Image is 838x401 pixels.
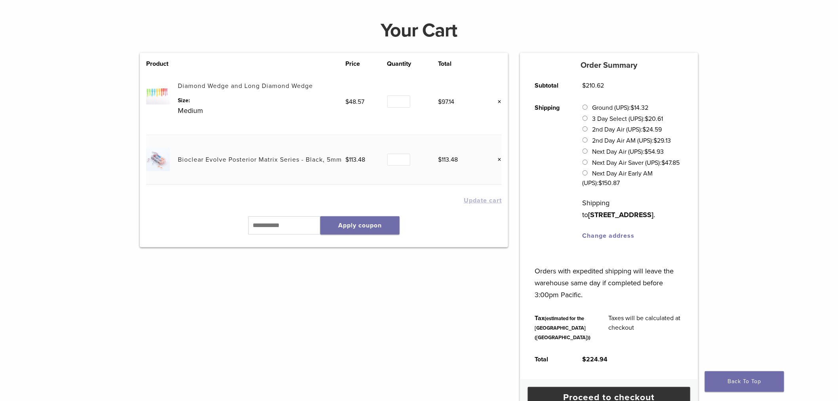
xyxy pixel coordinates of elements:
button: Apply coupon [320,216,400,235]
span: $ [642,126,646,134]
span: $ [661,159,665,167]
a: Remove this item [491,155,502,165]
span: $ [345,98,349,106]
bdi: 24.59 [642,126,662,134]
p: Orders with expedited shipping will leave the warehouse same day if completed before 3:00pm Pacific. [535,253,684,301]
dt: Size: [178,96,345,105]
th: Tax [526,307,600,348]
label: Next Day Air (UPS): [592,148,664,156]
th: Product [146,59,178,69]
a: Bioclear Evolve Posterior Matrix Series - Black, 5mm [178,156,342,164]
h5: Order Summary [520,61,698,70]
p: Medium [178,105,345,116]
bdi: 113.48 [345,156,365,164]
label: Next Day Air Saver (UPS): [592,159,680,167]
th: Price [345,59,387,69]
bdi: 20.61 [645,115,663,123]
th: Total [526,348,573,370]
label: 2nd Day Air (UPS): [592,126,662,134]
span: $ [438,98,442,106]
bdi: 150.87 [599,179,620,187]
span: $ [645,115,648,123]
span: $ [345,156,349,164]
label: Ground (UPS): [592,104,648,112]
th: Total [438,59,480,69]
label: Next Day Air Early AM (UPS): [583,170,653,187]
span: $ [644,148,648,156]
img: Diamond Wedge and Long Diamond Wedge [146,81,170,105]
p: Shipping to . [583,197,684,221]
strong: [STREET_ADDRESS] [589,210,654,219]
label: 2nd Day Air AM (UPS): [592,137,671,145]
bdi: 47.85 [661,159,680,167]
bdi: 210.62 [583,82,604,90]
bdi: 14.32 [630,104,648,112]
small: (estimated for the [GEOGRAPHIC_DATA] ([GEOGRAPHIC_DATA])) [535,315,591,341]
th: Shipping [526,97,573,247]
a: Change address [583,232,635,240]
bdi: 113.48 [438,156,458,164]
bdi: 54.93 [644,148,664,156]
span: $ [583,82,586,90]
button: Update cart [464,197,502,204]
bdi: 224.94 [583,355,608,363]
bdi: 97.14 [438,98,455,106]
h1: Your Cart [134,21,704,40]
bdi: 29.13 [653,137,671,145]
span: $ [583,355,587,363]
th: Quantity [387,59,438,69]
img: Bioclear Evolve Posterior Matrix Series - Black, 5mm [146,148,170,171]
span: $ [599,179,602,187]
span: $ [438,156,442,164]
a: Back To Top [705,371,784,392]
bdi: 48.57 [345,98,364,106]
td: Taxes will be calculated at checkout [600,307,692,348]
a: Diamond Wedge and Long Diamond Wedge [178,82,313,90]
th: Subtotal [526,74,573,97]
label: 3 Day Select (UPS): [592,115,663,123]
span: $ [653,137,657,145]
a: Remove this item [491,97,502,107]
span: $ [630,104,634,112]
